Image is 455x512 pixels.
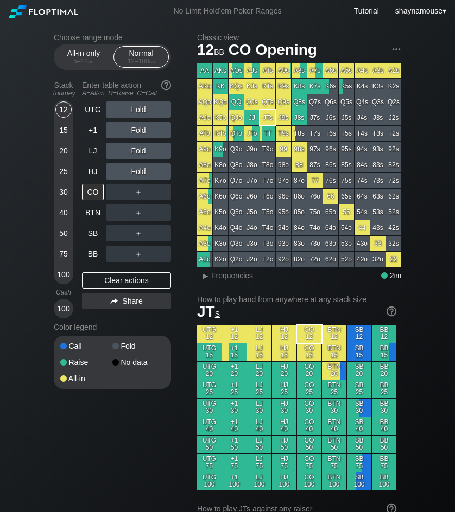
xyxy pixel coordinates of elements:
div: T7s [307,126,323,141]
div: T6s [323,126,338,141]
div: Share [82,293,171,309]
div: J9o [244,142,260,157]
div: K5o [213,204,228,220]
div: T5s [339,126,354,141]
div: Q9o [229,142,244,157]
div: T6o [260,189,275,204]
div: 75o [307,204,323,220]
span: shaynamouse [395,7,443,15]
div: 84s [355,157,370,172]
div: BB 20 [372,362,396,380]
div: 66 [323,189,338,204]
div: 77 [307,173,323,188]
div: BB [82,246,104,262]
div: BTN 30 [322,399,346,417]
div: 95s [339,142,354,157]
span: s [215,307,220,319]
img: help.32db89a4.svg [386,305,397,317]
div: A9s [276,63,291,78]
a: Tutorial [354,7,379,15]
div: CO 15 [297,343,321,361]
div: BB 30 [372,399,396,417]
div: Q7s [307,94,323,110]
div: 73s [370,173,386,188]
div: 54s [355,204,370,220]
div: QTo [229,126,244,141]
div: LJ [82,143,104,159]
div: AKo [197,79,212,94]
div: 52s [386,204,401,220]
div: 96o [276,189,291,204]
div: CO 30 [297,399,321,417]
div: 64o [323,220,338,235]
div: No data [112,359,165,366]
div: BTN 50 [322,436,346,453]
h2: Classic view [197,33,401,42]
div: BB 50 [372,436,396,453]
div: A5o [197,204,212,220]
div: 12 – 100 [118,57,164,65]
div: 75s [339,173,354,188]
div: K3s [370,79,386,94]
div: BB 75 [372,454,396,472]
div: 63s [370,189,386,204]
div: 2 [381,271,401,280]
div: A2s [386,63,401,78]
div: J4s [355,110,370,125]
div: LJ 12 [247,325,271,343]
div: HJ 15 [272,343,296,361]
div: Q8s [292,94,307,110]
img: Floptimal logo [9,5,78,18]
div: 97o [276,173,291,188]
div: J4o [244,220,260,235]
div: Q4o [229,220,244,235]
div: All-in only [59,47,109,67]
span: bb [214,45,224,57]
div: 55 [339,204,354,220]
img: share.864f2f62.svg [110,298,118,304]
div: +1 25 [222,380,247,398]
div: J3o [244,236,260,251]
span: JT [197,303,220,320]
div: 42s [386,220,401,235]
div: ＋ [106,225,171,241]
div: KK [213,79,228,94]
div: SB 15 [347,343,371,361]
div: 100 [55,300,72,317]
div: 84o [292,220,307,235]
div: 43s [370,220,386,235]
div: SB 75 [347,454,371,472]
h2: Choose range mode [54,33,171,42]
div: All-in [60,375,112,382]
div: Cash [49,289,78,296]
h2: How to play hand from anywhere at any stack size [197,295,396,304]
div: A8s [292,63,307,78]
div: Fold [106,143,171,159]
div: UTG 30 [197,399,222,417]
div: SB 50 [347,436,371,453]
div: SB 40 [347,417,371,435]
div: Clear actions [82,272,171,289]
div: T8o [260,157,275,172]
div: +1 [82,122,104,138]
div: 54o [339,220,354,235]
div: BB 15 [372,343,396,361]
div: J5s [339,110,354,125]
span: bb [394,271,401,280]
div: K4s [355,79,370,94]
div: K9o [213,142,228,157]
div: K7s [307,79,323,94]
div: 52o [339,252,354,267]
div: 53o [339,236,354,251]
div: UTG [82,101,104,118]
div: HJ 20 [272,362,296,380]
div: J5o [244,204,260,220]
div: 20 [55,143,72,159]
div: BTN 75 [322,454,346,472]
div: 72o [307,252,323,267]
span: CO Opening [227,42,319,60]
div: LJ 50 [247,436,271,453]
div: K8o [213,157,228,172]
div: CO 75 [297,454,321,472]
div: AJs [244,63,260,78]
